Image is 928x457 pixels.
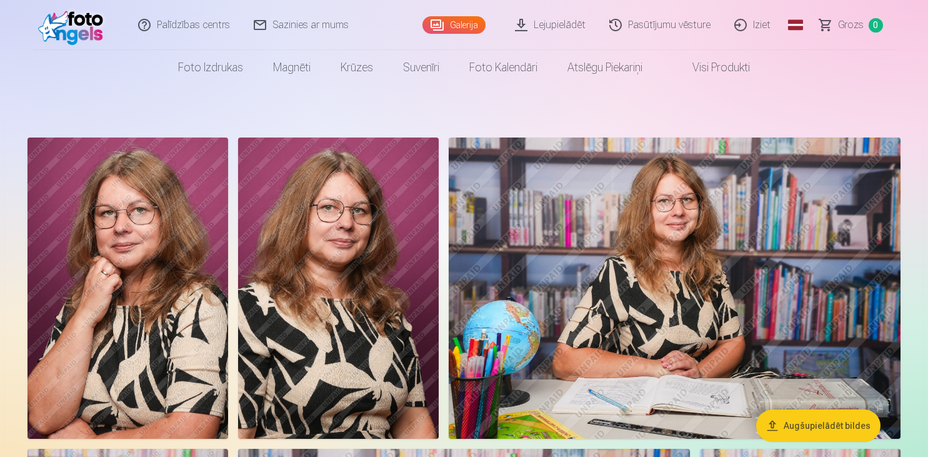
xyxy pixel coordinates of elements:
[163,50,258,85] a: Foto izdrukas
[454,50,552,85] a: Foto kalendāri
[552,50,657,85] a: Atslēgu piekariņi
[388,50,454,85] a: Suvenīri
[838,18,864,33] span: Grozs
[869,18,883,33] span: 0
[38,5,110,45] img: /fa1
[756,409,881,442] button: Augšupielādēt bildes
[657,50,765,85] a: Visi produkti
[326,50,388,85] a: Krūzes
[422,16,486,34] a: Galerija
[258,50,326,85] a: Magnēti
